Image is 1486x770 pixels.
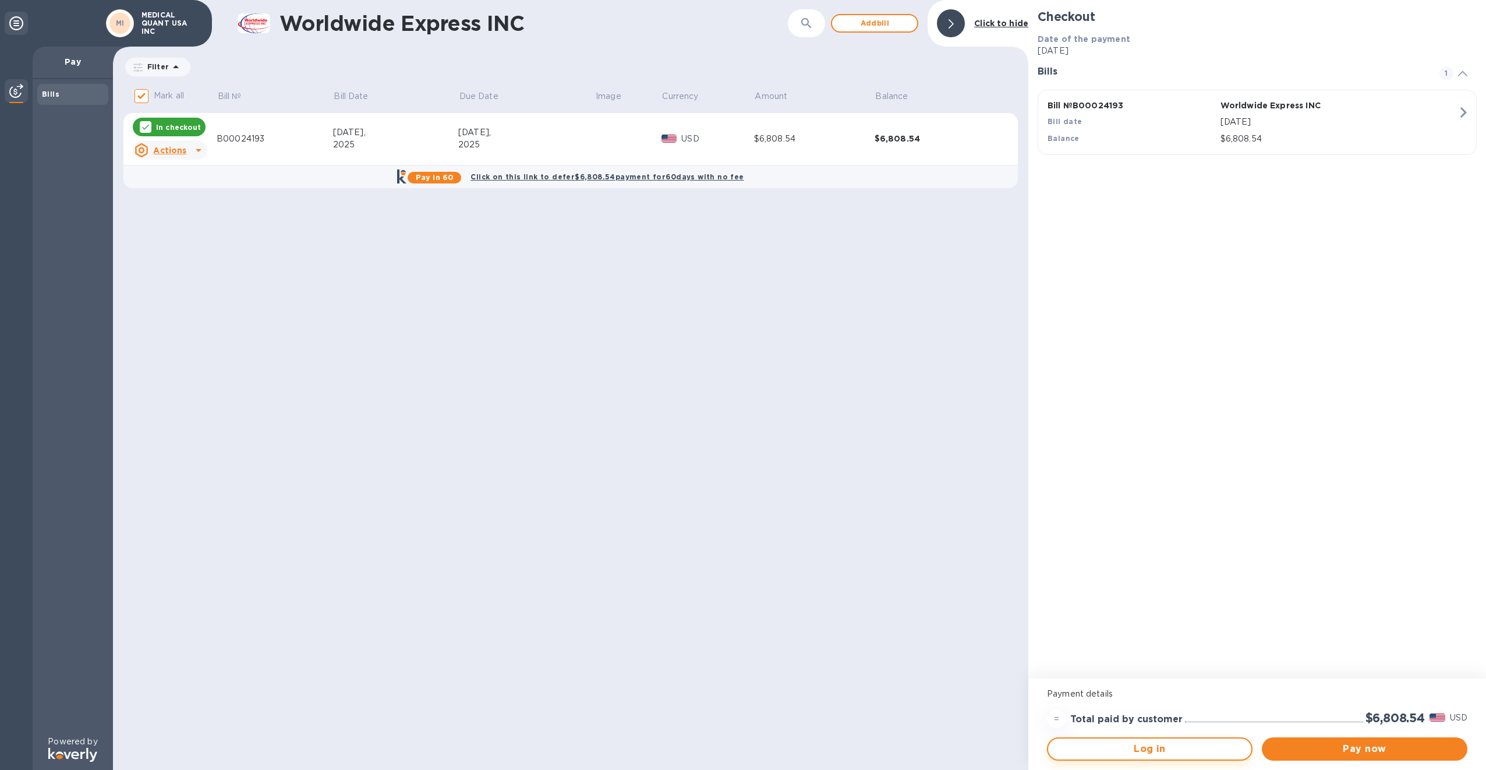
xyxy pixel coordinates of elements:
img: Logo [48,748,97,762]
p: Payment details [1047,688,1467,700]
p: [DATE] [1220,116,1457,128]
p: Currency [662,90,698,103]
button: Addbill [831,14,918,33]
h3: Bills [1038,66,1425,77]
p: Due Date [459,90,498,103]
img: USD [1430,714,1445,722]
p: Mark all [154,90,184,102]
p: $6,808.54 [1220,133,1457,145]
p: Image [596,90,621,103]
button: Log in [1047,737,1253,761]
p: Powered by [48,736,97,748]
p: USD [1450,712,1467,724]
h1: Worldwide Express INC [279,11,707,36]
span: Amount [755,90,802,103]
span: Bill Date [334,90,383,103]
div: 2025 [458,139,595,151]
b: Click on this link to defer $6,808.54 payment for 60 days with no fee [470,172,744,181]
b: Date of the payment [1038,34,1130,44]
p: Bill Date [334,90,368,103]
p: Bill № B00024193 [1048,100,1216,111]
p: USD [681,133,753,145]
div: = [1047,709,1066,728]
img: USD [661,135,677,143]
div: 2025 [333,139,458,151]
u: Actions [153,146,186,155]
h2: Checkout [1038,9,1477,24]
button: Bill №B00024193Worldwide Express INCBill date[DATE]Balance$6,808.54 [1038,90,1477,155]
div: $6,808.54 [754,133,875,145]
b: Bills [42,90,59,98]
span: Log in [1057,742,1242,756]
p: MEDICAL QUANT USA INC [141,11,200,36]
span: Balance [875,90,923,103]
div: [DATE], [458,126,595,139]
span: Due Date [459,90,514,103]
div: $6,808.54 [875,133,995,144]
p: [DATE] [1038,45,1477,57]
button: Pay now [1262,737,1467,761]
p: Balance [875,90,908,103]
span: Add bill [841,16,908,30]
p: Amount [755,90,787,103]
b: Bill date [1048,117,1082,126]
div: B00024193 [217,133,333,145]
span: Bill № [218,90,257,103]
p: Filter [143,62,169,72]
h2: $6,808.54 [1365,711,1425,725]
b: Pay in 60 [416,173,454,182]
b: Click to hide [974,19,1028,28]
p: In checkout [156,122,201,132]
p: Pay [42,56,104,68]
p: Bill № [218,90,242,103]
span: Pay now [1271,742,1458,756]
div: [DATE], [333,126,458,139]
b: MI [116,19,125,27]
h3: Total paid by customer [1070,714,1183,725]
b: Balance [1048,134,1080,143]
p: Worldwide Express INC [1220,100,1389,111]
span: 1 [1439,66,1453,80]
